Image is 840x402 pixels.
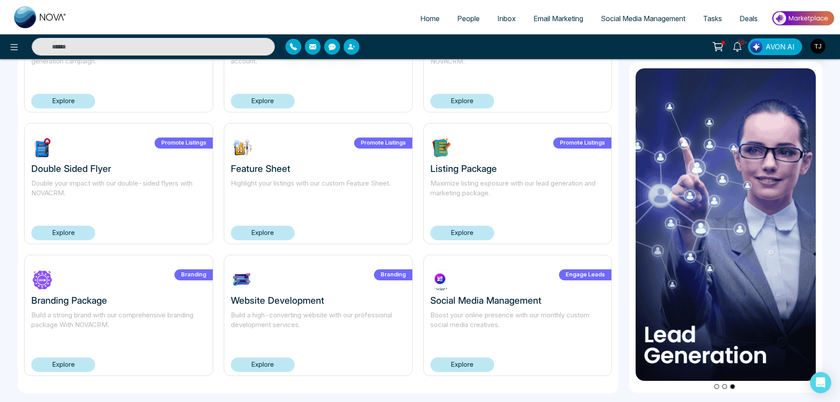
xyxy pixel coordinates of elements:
[231,357,295,372] a: Explore
[31,94,95,108] a: Explore
[457,14,480,23] span: People
[231,179,406,208] p: Highlight your listings with our custom Feature Sheet.
[174,269,213,280] label: Branding
[748,38,802,55] button: AVON AI
[553,138,611,149] label: Promote Listings
[740,14,758,23] span: Deals
[430,226,494,240] a: Explore
[374,269,412,280] label: Branding
[31,179,206,208] p: Double your impact with our double-sided flyers with NOVACRM.
[731,10,766,27] a: Deals
[694,10,731,27] a: Tasks
[354,138,412,149] label: Promote Listings
[31,163,206,174] h3: Double Sided Flyer
[231,94,295,108] a: Explore
[714,384,719,390] button: Go to slide 1
[448,10,488,27] a: People
[430,357,494,372] a: Explore
[231,310,406,340] p: Build a high-converting website with our professional development services.
[703,14,722,23] span: Tasks
[430,94,494,108] a: Explore
[31,357,95,372] a: Explore
[430,179,605,208] p: Maximize listing exposure with our lead generation and marketing package.
[730,384,735,390] button: Go to slide 3
[231,295,406,306] h3: Website Development
[31,310,206,340] p: Build a strong brand with our comprehensive branding package With NOVACRM.
[155,138,213,149] label: Promote Listings
[771,8,835,28] img: Market-place.gif
[231,226,295,240] a: Explore
[533,14,583,23] span: Email Marketing
[231,163,406,174] h3: Feature Sheet
[231,47,406,77] p: Drive pre-construction leads directly to your NOVA account.
[420,14,440,23] span: Home
[430,295,605,306] h3: Social Media Management
[737,38,745,46] span: 10+
[231,268,253,290] img: SW3NV1730301756.jpg
[430,163,605,174] h3: Listing Package
[750,41,762,53] img: Lead Flow
[231,137,253,159] img: D2hWS1730737368.jpg
[430,47,605,77] p: Boost your visibility with our custom door hangers by NOVACRM.
[14,6,67,28] img: Nova CRM Logo
[810,372,831,393] div: Open Intercom Messenger
[727,38,748,54] a: 10+
[601,14,685,23] span: Social Media Management
[31,47,206,77] p: Attract qualified buyer leads with our targeted lead generation campaign.
[766,41,795,52] span: AVON AI
[31,137,53,159] img: ZHOM21730738815.jpg
[497,14,516,23] span: Inbox
[722,384,727,390] button: Go to slide 2
[430,137,452,159] img: 2AeAQ1730737045.jpg
[488,10,525,27] a: Inbox
[592,10,694,27] a: Social Media Management
[810,39,825,54] img: User Avatar
[31,226,95,240] a: Explore
[31,268,53,290] img: 2AD8I1730320587.jpg
[430,268,452,290] img: xBhNT1730301685.jpg
[636,68,816,381] img: item3.png
[31,295,206,306] h3: Branding Package
[525,10,592,27] a: Email Marketing
[559,269,611,280] label: Engage Leads
[430,310,605,340] p: Boost your online presence with our monthly custom social media creatives.
[411,10,448,27] a: Home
